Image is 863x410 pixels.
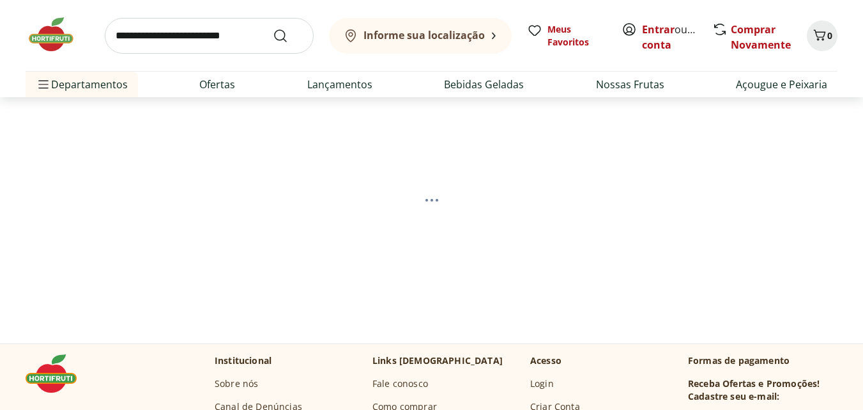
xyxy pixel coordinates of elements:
a: Açougue e Peixaria [736,77,827,92]
a: Comprar Novamente [731,22,791,52]
a: Criar conta [642,22,712,52]
a: Bebidas Geladas [444,77,524,92]
p: Links [DEMOGRAPHIC_DATA] [372,354,503,367]
p: Acesso [530,354,561,367]
b: Informe sua localização [363,28,485,42]
a: Nossas Frutas [596,77,664,92]
a: Sobre nós [215,377,258,390]
a: Lançamentos [307,77,372,92]
button: Submit Search [273,28,303,43]
span: Departamentos [36,69,128,100]
button: Carrinho [807,20,837,51]
a: Ofertas [199,77,235,92]
h3: Cadastre seu e-mail: [688,390,779,403]
p: Formas de pagamento [688,354,837,367]
a: Fale conosco [372,377,428,390]
p: Institucional [215,354,271,367]
a: Meus Favoritos [527,23,606,49]
button: Menu [36,69,51,100]
img: Hortifruti [26,15,89,54]
img: Hortifruti [26,354,89,393]
h3: Receba Ofertas e Promoções! [688,377,820,390]
span: Meus Favoritos [547,23,606,49]
span: 0 [827,29,832,42]
input: search [105,18,314,54]
a: Login [530,377,554,390]
a: Entrar [642,22,675,36]
button: Informe sua localização [329,18,512,54]
span: ou [642,22,699,52]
